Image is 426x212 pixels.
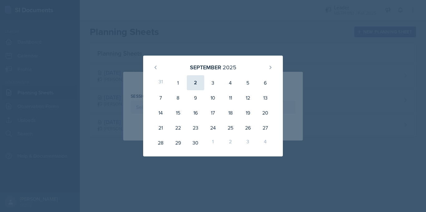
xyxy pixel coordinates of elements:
[187,120,204,135] div: 23
[204,135,222,150] div: 1
[239,105,257,120] div: 19
[187,90,204,105] div: 9
[239,75,257,90] div: 5
[223,63,236,71] div: 2025
[152,120,169,135] div: 21
[257,90,274,105] div: 13
[257,105,274,120] div: 20
[187,75,204,90] div: 2
[239,90,257,105] div: 12
[222,90,239,105] div: 11
[187,105,204,120] div: 16
[239,120,257,135] div: 26
[187,135,204,150] div: 30
[257,75,274,90] div: 6
[222,120,239,135] div: 25
[257,120,274,135] div: 27
[152,75,169,90] div: 31
[169,90,187,105] div: 8
[152,90,169,105] div: 7
[239,135,257,150] div: 3
[152,135,169,150] div: 28
[169,120,187,135] div: 22
[204,120,222,135] div: 24
[169,75,187,90] div: 1
[190,63,221,71] div: September
[169,105,187,120] div: 15
[204,75,222,90] div: 3
[222,75,239,90] div: 4
[204,105,222,120] div: 17
[222,105,239,120] div: 18
[222,135,239,150] div: 2
[257,135,274,150] div: 4
[152,105,169,120] div: 14
[204,90,222,105] div: 10
[169,135,187,150] div: 29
